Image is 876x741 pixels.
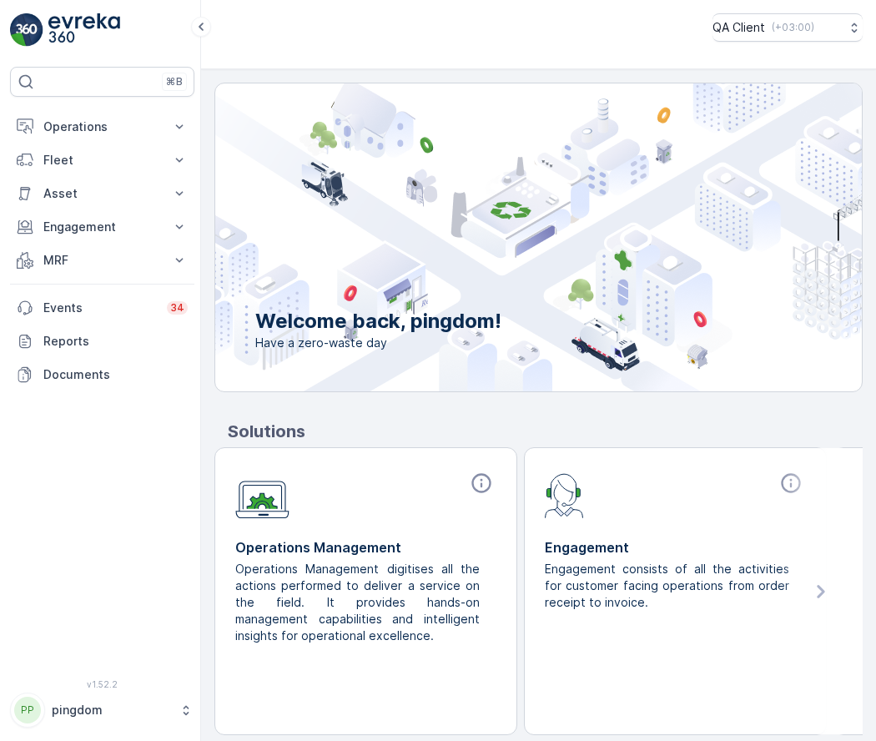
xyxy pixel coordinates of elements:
p: Solutions [228,419,863,444]
button: MRF [10,244,194,277]
p: Engagement [545,537,806,557]
a: Events34 [10,291,194,325]
button: Asset [10,177,194,210]
p: Welcome back, pingdom! [255,308,501,335]
span: Have a zero-waste day [255,335,501,351]
p: Operations [43,118,161,135]
p: MRF [43,252,161,269]
img: module-icon [235,471,289,519]
img: logo_light-DOdMpM7g.png [48,13,120,47]
span: v 1.52.2 [10,679,194,689]
img: module-icon [545,471,584,518]
p: Reports [43,333,188,350]
button: Operations [10,110,194,144]
p: Asset [43,185,161,202]
a: Reports [10,325,194,358]
p: Documents [43,366,188,383]
a: Documents [10,358,194,391]
button: PPpingdom [10,693,194,728]
p: ( +03:00 ) [772,21,814,34]
p: Engagement [43,219,161,235]
p: Engagement consists of all the activities for customer facing operations from order receipt to in... [545,561,793,611]
button: Engagement [10,210,194,244]
p: ⌘B [166,75,183,88]
img: city illustration [140,83,862,391]
p: pingdom [52,702,171,718]
p: Fleet [43,152,161,169]
div: PP [14,697,41,723]
p: QA Client [712,19,765,36]
p: Operations Management digitises all the actions performed to deliver a service on the field. It p... [235,561,483,644]
p: Operations Management [235,537,496,557]
img: logo [10,13,43,47]
button: Fleet [10,144,194,177]
p: Events [43,300,157,316]
p: 34 [170,301,184,315]
button: QA Client(+03:00) [712,13,863,42]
